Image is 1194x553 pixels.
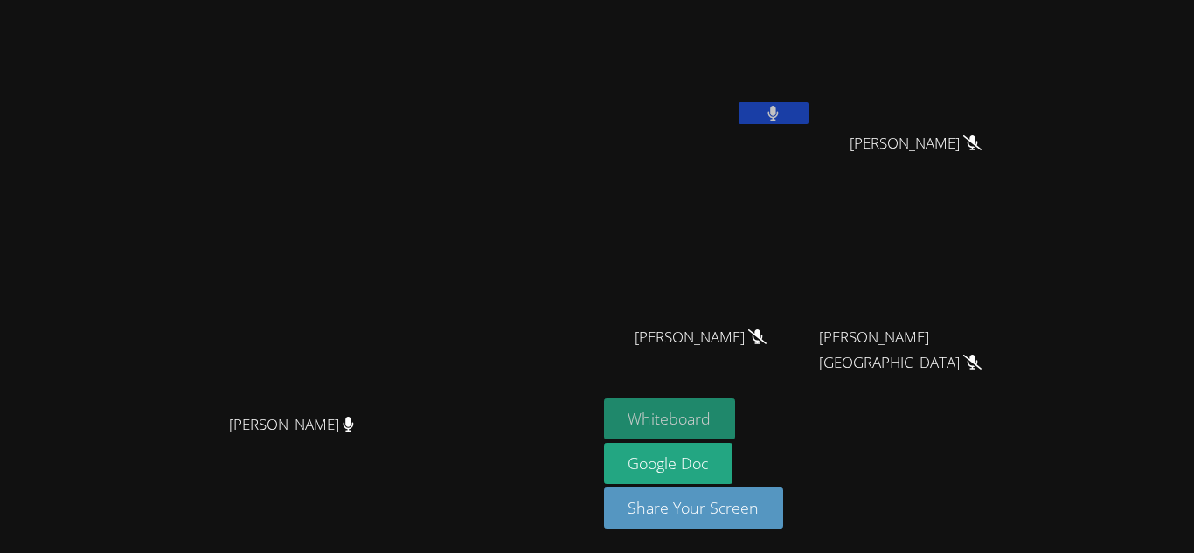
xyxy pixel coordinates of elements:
[850,131,982,156] span: [PERSON_NAME]
[604,398,736,439] button: Whiteboard
[819,325,1013,376] span: [PERSON_NAME][GEOGRAPHIC_DATA]
[635,325,767,350] span: [PERSON_NAME]
[229,412,354,438] span: [PERSON_NAME]
[604,487,784,529] button: Share Your Screen
[604,443,733,484] a: Google Doc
